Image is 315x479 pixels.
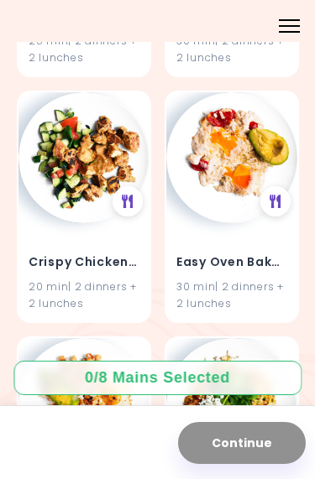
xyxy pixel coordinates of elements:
[176,248,287,275] h4: Easy Oven Baked Eggs
[260,186,291,216] div: See Meal Plan
[29,279,139,310] div: 20 min | 2 dinners + 2 lunches
[29,248,139,275] h4: Crispy Chicken & Salad
[29,33,139,65] div: 25 min | 2 dinners + 2 lunches
[73,367,243,388] div: 0 / 8 Mains Selected
[178,422,306,464] button: Continue
[176,33,287,65] div: 30 min | 2 dinners + 2 lunches
[176,279,287,310] div: 30 min | 2 dinners + 2 lunches
[113,186,143,216] div: See Meal Plan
